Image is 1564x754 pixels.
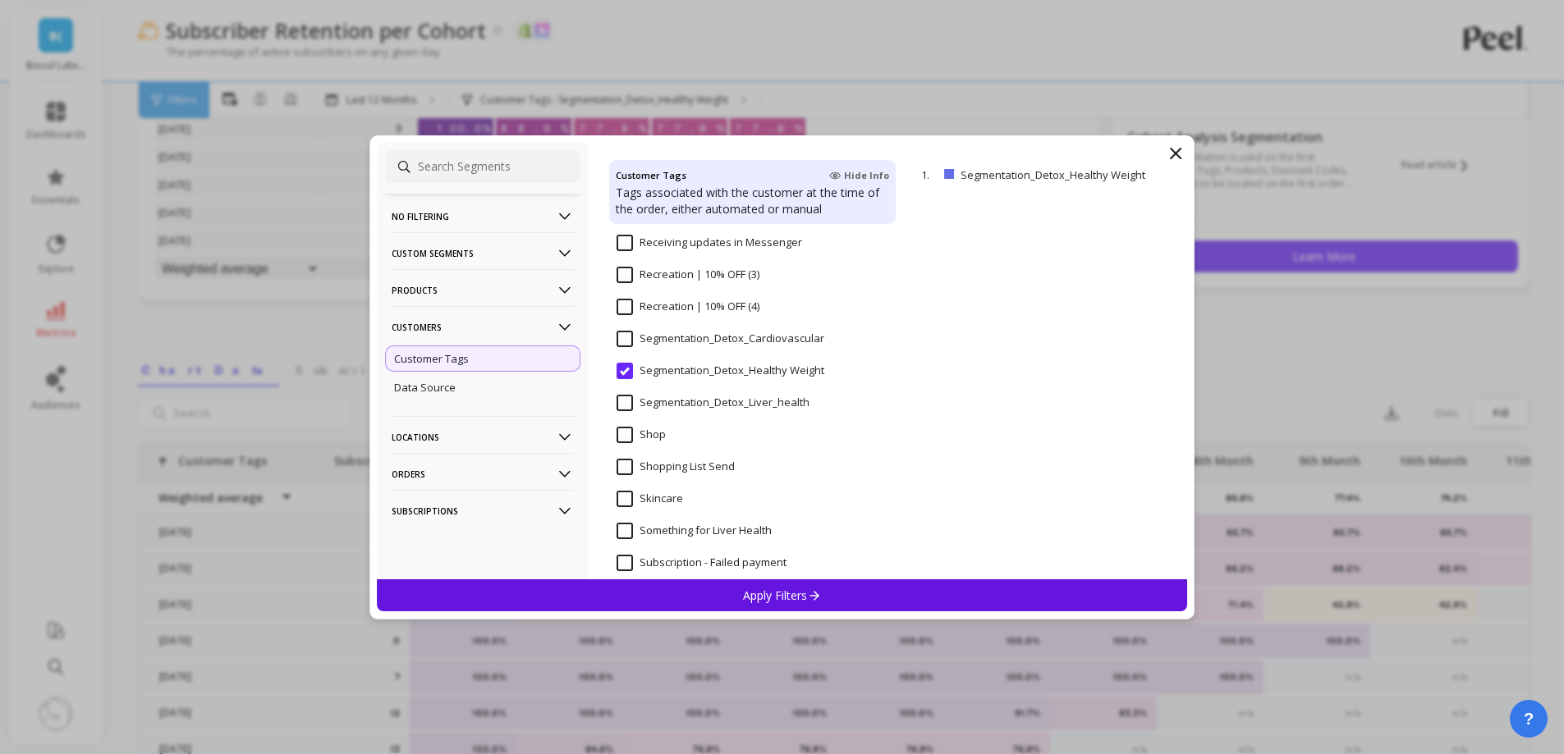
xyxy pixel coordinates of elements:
[1510,700,1548,738] button: ?
[617,491,683,507] span: Skincare
[829,169,889,182] span: Hide Info
[617,267,759,283] span: Recreation | 10% OFF (3)
[617,395,810,411] span: Segmentation_Detox_Liver_health
[921,167,938,182] p: 1.
[617,427,666,443] span: Shop
[394,351,469,366] p: Customer Tags
[1524,707,1534,730] span: ?
[392,453,574,495] p: Orders
[392,269,574,311] p: Products
[617,459,735,475] span: Shopping List Send
[617,363,824,379] span: Segmentation_Detox_Healthy Weight
[392,232,574,274] p: Custom Segments
[392,490,574,532] p: Subscriptions
[617,523,772,539] span: Something for Liver Health
[961,167,1161,182] p: Segmentation_Detox_Healthy Weight
[617,299,759,315] span: Recreation | 10% OFF (4)
[394,380,456,395] p: Data Source
[743,587,821,603] p: Apply Filters
[617,555,787,571] span: Subscription - Failed payment
[392,195,574,237] p: No filtering
[385,150,580,183] input: Search Segments
[392,416,574,458] p: Locations
[392,306,574,348] p: Customers
[617,331,824,347] span: Segmentation_Detox_Cardiovascular
[617,235,802,251] span: Receiving updates in Messenger
[616,167,686,185] h4: Customer Tags
[616,185,889,217] p: Tags associated with the customer at the time of the order, either automated or manual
